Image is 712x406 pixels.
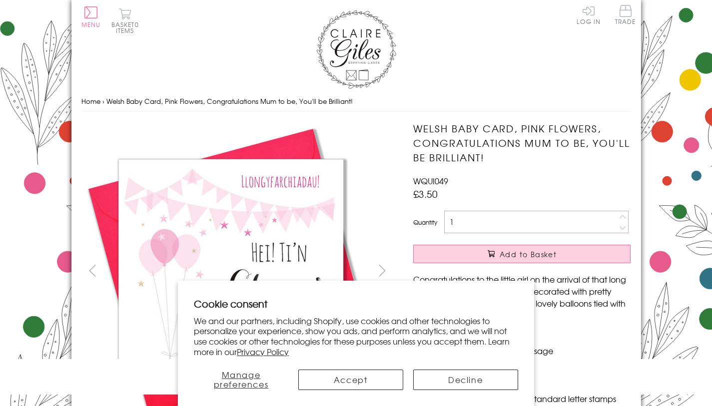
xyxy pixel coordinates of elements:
span: 0 items [116,20,139,35]
button: Basket0 items [111,8,139,33]
button: Decline [413,370,518,390]
span: WQUI049 [413,175,448,187]
a: Home [81,96,100,106]
h1: Welsh Baby Card, Pink Flowers, Congratulations Mum to be, You'll be Brilliant! [413,121,631,164]
img: Claire Giles Greetings Cards [316,10,396,89]
span: Trade [615,5,636,24]
span: £3.50 [413,187,438,201]
button: prev [81,259,104,282]
button: Add to Basket [413,245,631,263]
button: Manage preferences [194,370,288,390]
p: We and our partners, including Shopify, use cookies and other technologies to personalize your ex... [194,316,518,357]
a: Privacy Policy [237,346,289,358]
span: Manage preferences [214,369,269,390]
a: Log In [577,5,601,24]
p: Congratulations to the little girl on the arrival of that long awaited new family member. Decorat... [413,273,631,321]
span: Menu [81,20,101,29]
button: next [371,259,393,282]
span: Add to Basket [500,249,557,259]
span: › [102,96,104,106]
button: Menu [81,6,101,27]
h2: Cookie consent [194,297,518,311]
span: Welsh Baby Card, Pink Flowers, Congratulations Mum to be, You'll be Brilliant! [106,96,353,106]
label: Quantity [413,218,437,227]
button: Accept [298,370,403,390]
a: Trade [615,5,636,26]
nav: breadcrumbs [81,91,631,112]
